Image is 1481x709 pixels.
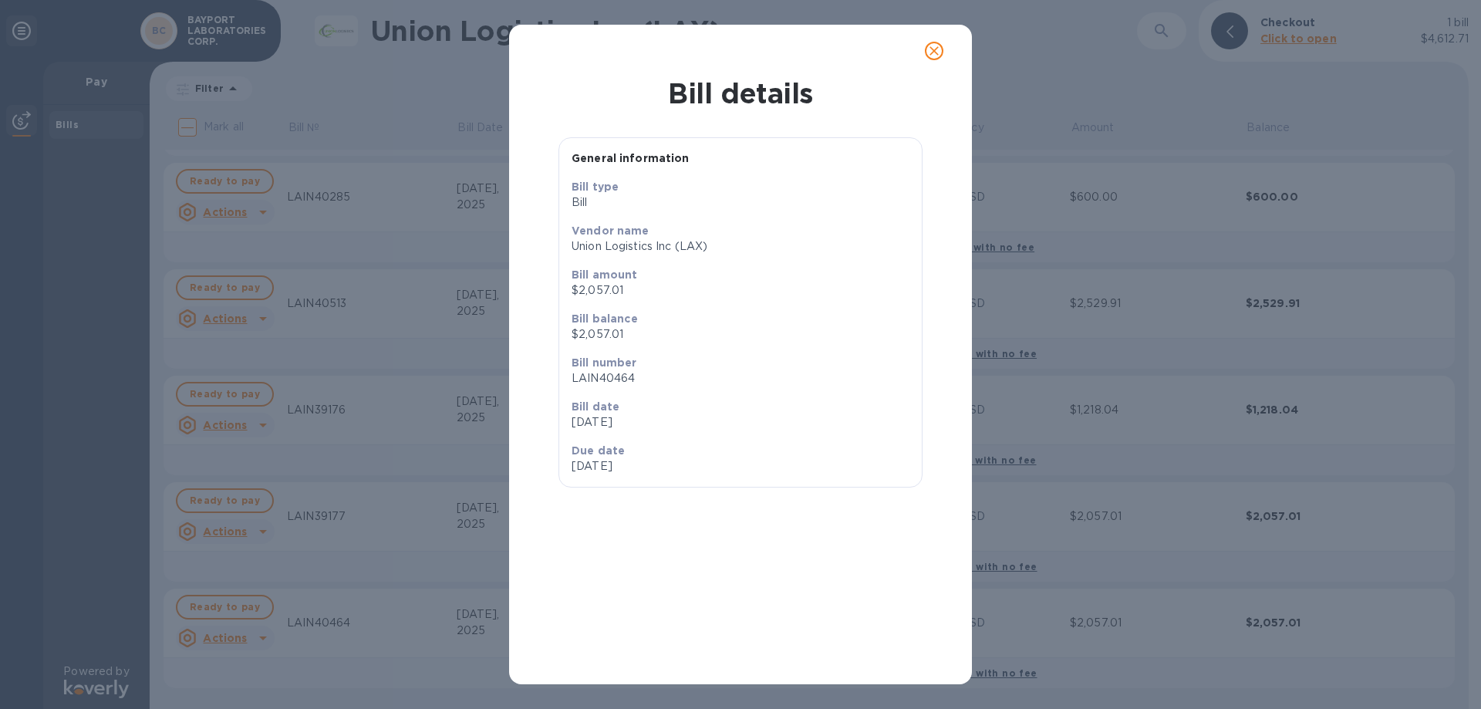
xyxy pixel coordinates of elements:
[572,370,909,387] p: LAIN40464
[572,225,649,237] b: Vendor name
[572,194,909,211] p: Bill
[572,268,638,281] b: Bill amount
[572,152,690,164] b: General information
[572,238,909,255] p: Union Logistics Inc (LAX)
[572,444,625,457] b: Due date
[572,458,734,474] p: [DATE]
[572,282,909,299] p: $2,057.01
[916,32,953,69] button: close
[572,414,909,430] p: [DATE]
[572,312,638,325] b: Bill balance
[521,77,960,110] h1: Bill details
[572,181,619,193] b: Bill type
[572,400,619,413] b: Bill date
[572,356,637,369] b: Bill number
[572,326,909,343] p: $2,057.01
